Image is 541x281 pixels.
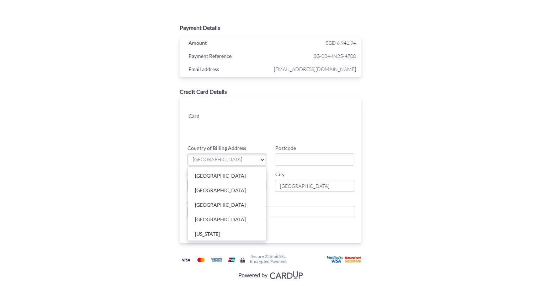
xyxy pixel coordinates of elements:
span: SGD 6,941.94 [326,40,356,46]
div: Email address [183,65,272,75]
h6: Secure 256-bit SSL Encrypted Payment [250,254,287,263]
iframe: Secure card number input frame [233,104,355,117]
span: [GEOGRAPHIC_DATA] [192,156,255,163]
a: [GEOGRAPHIC_DATA] [188,212,266,227]
img: Visa [179,255,193,264]
iframe: Secure card security code input frame [295,120,355,133]
a: [US_STATE] [188,227,266,241]
div: Amount [183,38,272,49]
div: Card [183,112,228,122]
label: Postcode [275,145,296,152]
a: [GEOGRAPHIC_DATA] [188,183,266,198]
img: Secure lock [240,257,245,263]
img: Mastercard [194,255,208,264]
label: City [275,171,284,178]
a: [GEOGRAPHIC_DATA] [188,198,266,212]
a: [GEOGRAPHIC_DATA] [188,169,266,183]
span: SG-024-IN25-4700 [272,52,356,60]
img: American Express [209,255,223,264]
a: [GEOGRAPHIC_DATA] [187,153,267,166]
img: Union Pay [224,255,239,264]
div: Payment Details [180,24,362,32]
iframe: Secure card expiration date input frame [233,120,293,133]
div: Credit Card Details [180,88,362,96]
div: Payment Reference [183,52,272,62]
label: Country of Billing Address [187,145,246,152]
img: User card [327,256,362,264]
span: [EMAIL_ADDRESS][DOMAIN_NAME] [272,65,356,74]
